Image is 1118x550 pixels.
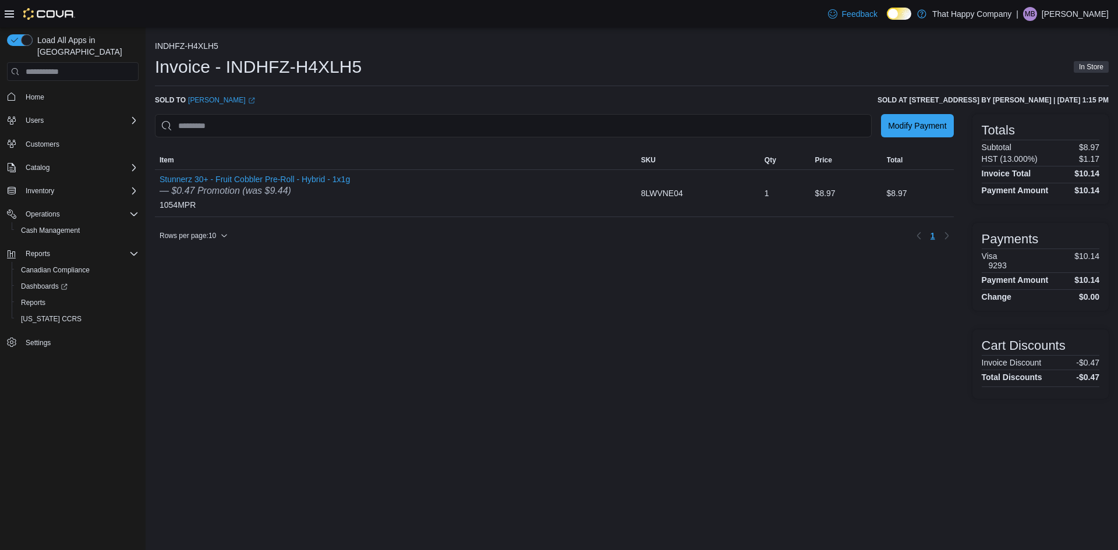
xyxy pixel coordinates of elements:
span: Modify Payment [888,120,946,132]
span: Reports [21,247,139,261]
a: Customers [21,137,64,151]
span: Catalog [21,161,139,175]
button: INDHFZ-H4XLH5 [155,41,218,51]
ul: Pagination for table: MemoryTable from EuiInMemoryTable [926,226,940,245]
img: Cova [23,8,75,20]
a: [PERSON_NAME]External link [188,95,255,105]
p: $1.17 [1079,154,1099,164]
span: Dashboards [16,279,139,293]
button: Home [2,88,143,105]
span: Feedback [842,8,878,20]
button: Inventory [21,184,59,198]
span: In Store [1079,62,1103,72]
span: Customers [21,137,139,151]
button: Item [155,151,636,169]
nav: Complex example [7,83,139,381]
span: Total [887,155,903,165]
p: $8.97 [1079,143,1099,152]
span: Users [21,113,139,127]
span: Settings [21,335,139,350]
button: Reports [2,246,143,262]
span: Washington CCRS [16,312,139,326]
div: 1 [760,182,811,205]
span: Operations [21,207,139,221]
a: Cash Management [16,223,84,237]
button: Page 1 of 1 [926,226,940,245]
p: That Happy Company [932,7,1011,21]
h4: $10.14 [1074,275,1099,285]
h4: Total Discounts [982,372,1042,382]
div: 1054MPR [160,175,350,212]
h4: Invoice Total [982,169,1031,178]
button: Previous page [912,229,926,243]
span: Reports [26,249,50,258]
button: Total [882,151,954,169]
span: Load All Apps in [GEOGRAPHIC_DATA] [33,34,139,58]
div: $8.97 [811,182,882,205]
button: SKU [636,151,760,169]
a: Canadian Compliance [16,263,94,277]
p: | [1016,7,1018,21]
h3: Payments [982,232,1039,246]
nav: Pagination for table: MemoryTable from EuiInMemoryTable [912,226,954,245]
h6: HST (13.000%) [982,154,1038,164]
h4: Change [982,292,1011,301]
h1: Invoice - INDHFZ-H4XLH5 [155,55,362,79]
h4: $10.14 [1074,169,1099,178]
span: Users [26,116,44,125]
span: Reports [16,296,139,310]
svg: External link [248,97,255,104]
h4: Payment Amount [982,186,1049,195]
h4: Payment Amount [982,275,1049,285]
button: Price [811,151,882,169]
button: Canadian Compliance [12,262,143,278]
a: Feedback [823,2,882,26]
button: Rows per page:10 [155,229,232,243]
span: Dashboards [21,282,68,291]
span: Inventory [26,186,54,196]
a: [US_STATE] CCRS [16,312,86,326]
h4: $10.14 [1074,186,1099,195]
button: Qty [760,151,811,169]
h6: Subtotal [982,143,1011,152]
span: Canadian Compliance [16,263,139,277]
input: This is a search bar. As you type, the results lower in the page will automatically filter. [155,114,872,137]
button: [US_STATE] CCRS [12,311,143,327]
span: Item [160,155,174,165]
span: MB [1025,7,1035,21]
button: Operations [2,206,143,222]
button: Catalog [2,159,143,176]
span: Home [21,89,139,104]
span: Canadian Compliance [21,265,90,275]
a: Dashboards [12,278,143,294]
h6: Invoice Discount [982,358,1042,367]
div: $8.97 [882,182,954,205]
button: Inventory [2,183,143,199]
h6: Sold at [STREET_ADDRESS] by [PERSON_NAME] | [DATE] 1:15 PM [878,95,1109,105]
span: Home [26,93,44,102]
button: Next page [940,229,954,243]
span: Settings [26,338,51,347]
h6: Visa [982,251,1007,261]
nav: An example of EuiBreadcrumbs [155,41,1109,53]
input: Dark Mode [887,8,911,20]
p: [PERSON_NAME] [1042,7,1109,21]
span: 8LWVNE04 [641,186,683,200]
button: Reports [12,294,143,311]
span: Cash Management [16,223,139,237]
p: -$0.47 [1076,358,1099,367]
a: Settings [21,336,55,350]
span: Cash Management [21,226,80,235]
button: Reports [21,247,55,261]
button: Settings [2,334,143,351]
a: Reports [16,296,50,310]
span: Qty [765,155,776,165]
div: Mark Borromeo [1023,7,1037,21]
a: Dashboards [16,279,72,293]
button: Cash Management [12,222,143,239]
span: Rows per page : 10 [160,231,216,240]
h4: -$0.47 [1076,372,1099,382]
div: Sold to [155,95,255,105]
h3: Totals [982,123,1015,137]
